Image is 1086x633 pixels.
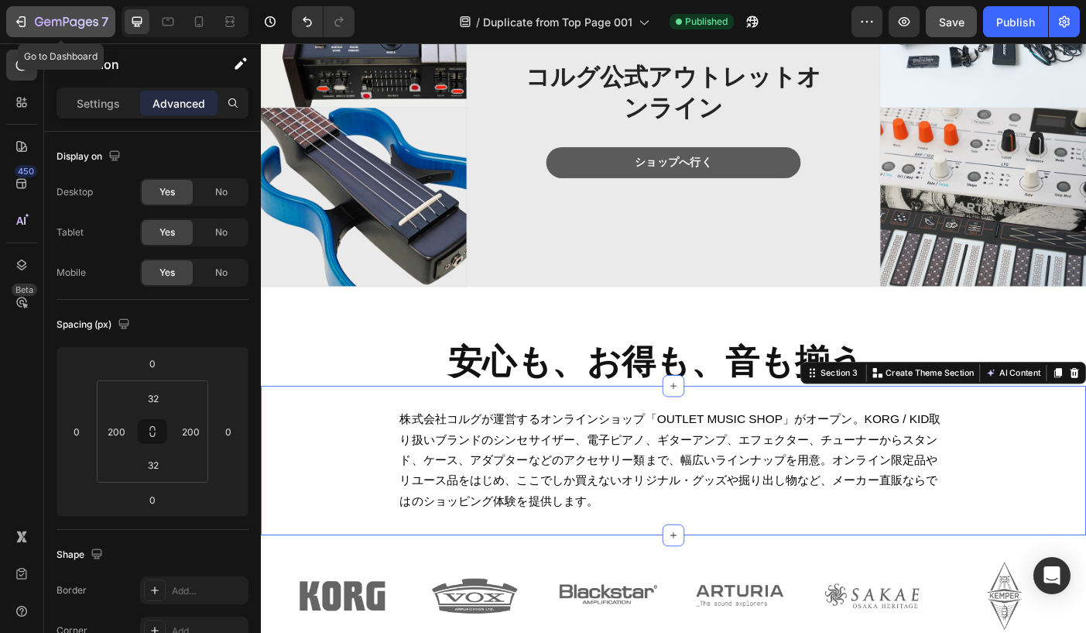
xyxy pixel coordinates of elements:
[261,43,1086,633] iframe: Design area
[57,583,87,597] div: Border
[6,6,115,37] button: 7
[156,415,766,523] span: 株式会社コルグが運営するオンラインショップ「OUTLET MUSIC SHOP」がオープン。KORG / KID取り扱いブランドのシンセサイザー、電子ピアノ、ギターアンプ、エフェクター、チューナ...
[813,362,881,380] button: AI Content
[476,14,480,30] span: /
[704,364,803,378] p: Create Theme Section
[57,266,86,280] div: Mobile
[685,15,728,29] span: Published
[57,225,84,239] div: Tablet
[172,584,245,598] div: Add...
[697,73,929,273] img: gempages_569283610310345760-16106091-e8b0-4440-8702-9ae4df86a117.jpg
[138,387,169,410] input: 2xl
[75,55,202,74] p: Section
[15,165,37,177] div: 450
[996,14,1035,30] div: Publish
[57,545,106,566] div: Shape
[926,6,977,37] button: Save
[57,146,124,167] div: Display on
[101,12,108,31] p: 7
[152,95,205,112] p: Advanced
[421,127,508,140] span: ショップへ行く
[215,266,228,280] span: No
[12,284,37,296] div: Beta
[983,6,1048,37] button: Publish
[179,420,202,443] input: 200px
[483,14,632,30] span: Duplicate from Top Page 001
[65,420,88,443] input: 0
[292,6,355,37] div: Undo/Redo
[104,420,128,443] input: 200px
[215,225,228,239] span: No
[217,420,240,443] input: 0
[939,15,964,29] span: Save
[321,117,608,152] a: ショップへ行く
[1033,557,1071,594] div: Open Intercom Messenger
[215,185,228,199] span: No
[57,315,133,335] div: Spacing (px)
[159,266,175,280] span: Yes
[627,364,675,378] div: Section 3
[57,185,93,199] div: Desktop
[159,225,175,239] span: Yes
[137,488,168,511] input: 0
[77,95,120,112] p: Settings
[137,352,168,375] input: 0
[138,453,169,476] input: 2xl
[159,185,175,199] span: Yes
